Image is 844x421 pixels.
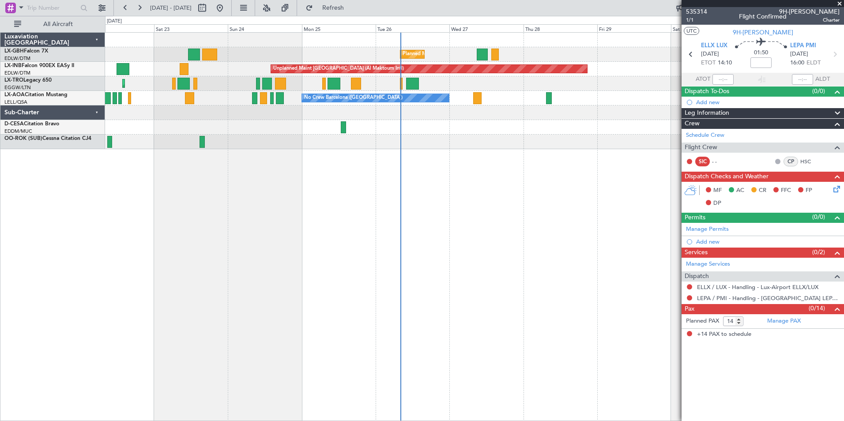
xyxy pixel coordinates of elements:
[4,128,32,135] a: EDDM/MUC
[733,28,793,37] span: 9H-[PERSON_NAME]
[759,186,766,195] span: CR
[4,63,22,68] span: LX-INB
[685,119,700,129] span: Crew
[27,1,78,15] input: Trip Number
[4,78,52,83] a: LX-TROLegacy 650
[376,24,449,32] div: Tue 26
[4,136,91,141] a: OO-ROK (SUB)Cessna Citation CJ4
[4,92,68,98] a: LX-AOACitation Mustang
[685,248,708,258] span: Services
[685,143,717,153] span: Flight Crew
[701,50,719,59] span: [DATE]
[449,24,523,32] div: Wed 27
[684,27,699,35] button: UTC
[4,99,27,105] a: LELL/QSA
[23,21,93,27] span: All Aircraft
[686,225,729,234] a: Manage Permits
[809,304,825,313] span: (0/14)
[4,84,31,91] a: EGGW/LTN
[315,5,352,11] span: Refresh
[696,238,840,245] div: Add new
[713,186,722,195] span: MF
[806,186,812,195] span: FP
[80,24,154,32] div: Fri 22
[686,317,719,326] label: Planned PAX
[4,63,74,68] a: LX-INBFalcon 900EX EASy II
[739,12,787,21] div: Flight Confirmed
[790,59,804,68] span: 16:00
[10,17,96,31] button: All Aircraft
[696,98,840,106] div: Add new
[685,108,729,118] span: Leg Information
[701,41,727,50] span: ELLX LUX
[806,59,821,68] span: ELDT
[304,91,403,105] div: No Crew Barcelona ([GEOGRAPHIC_DATA])
[301,1,354,15] button: Refresh
[779,7,840,16] span: 9H-[PERSON_NAME]
[812,248,825,257] span: (0/2)
[524,24,597,32] div: Thu 28
[790,41,816,50] span: LEPA PMI
[154,24,228,32] div: Sat 23
[784,157,798,166] div: CP
[695,157,710,166] div: SIC
[712,74,734,85] input: --:--
[696,75,710,84] span: ATOT
[4,78,23,83] span: LX-TRO
[4,49,48,54] a: LX-GBHFalcon 7X
[4,55,30,62] a: EDLW/DTM
[302,24,376,32] div: Mon 25
[685,271,709,282] span: Dispatch
[713,199,721,208] span: DP
[685,304,694,314] span: Pax
[686,131,724,140] a: Schedule Crew
[685,172,769,182] span: Dispatch Checks and Weather
[686,7,707,16] span: 535314
[228,24,301,32] div: Sun 24
[697,283,818,291] a: ELLX / LUX - Handling - Lux-Airport ELLX/LUX
[800,158,820,165] a: HSC
[686,260,730,269] a: Manage Services
[4,121,59,127] a: D-CESACitation Bravo
[686,16,707,24] span: 1/1
[781,186,791,195] span: FFC
[150,4,192,12] span: [DATE] - [DATE]
[107,18,122,25] div: [DATE]
[779,16,840,24] span: Charter
[4,49,24,54] span: LX-GBH
[273,62,404,75] div: Unplanned Maint [GEOGRAPHIC_DATA] (Al Maktoum Intl)
[403,48,501,61] div: Planned Maint Nice ([GEOGRAPHIC_DATA])
[685,213,705,223] span: Permits
[685,86,729,97] span: Dispatch To-Dos
[597,24,671,32] div: Fri 29
[736,186,744,195] span: AC
[697,330,751,339] span: +14 PAX to schedule
[767,317,801,326] a: Manage PAX
[712,158,732,165] div: - -
[671,24,745,32] div: Sat 30
[4,70,30,76] a: EDLW/DTM
[812,86,825,96] span: (0/0)
[4,92,25,98] span: LX-AOA
[4,136,42,141] span: OO-ROK (SUB)
[812,212,825,222] span: (0/0)
[815,75,830,84] span: ALDT
[790,50,808,59] span: [DATE]
[4,121,24,127] span: D-CESA
[718,59,732,68] span: 14:10
[697,294,840,302] a: LEPA / PMI - Handling - [GEOGRAPHIC_DATA] LEPA / PMI
[754,49,768,57] span: 01:50
[701,59,716,68] span: ETOT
